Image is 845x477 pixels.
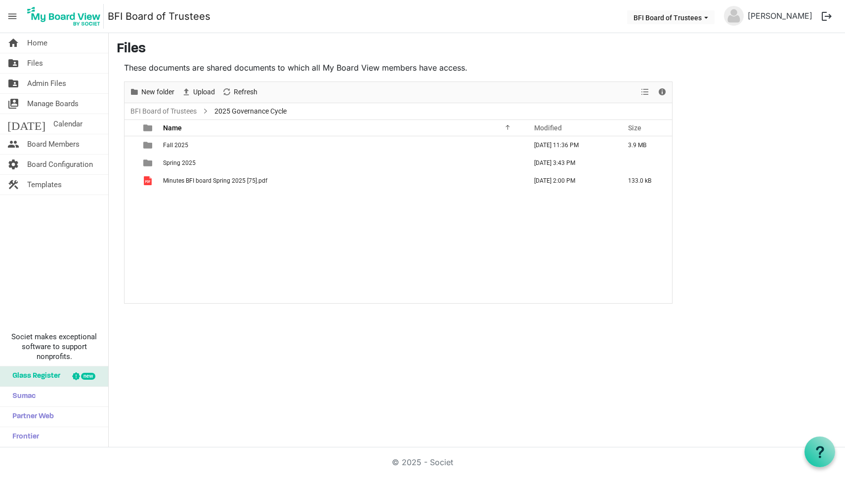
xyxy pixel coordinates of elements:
[628,124,641,132] span: Size
[618,172,672,190] td: 133.0 kB is template cell column header Size
[7,155,19,174] span: settings
[137,154,160,172] td: is template cell column header type
[639,86,651,98] button: View dropdownbutton
[7,74,19,93] span: folder_shared
[163,177,267,184] span: Minutes BFI board Spring 2025 [75].pdf
[627,10,715,24] button: BFI Board of Trustees dropdownbutton
[220,86,259,98] button: Refresh
[3,7,22,26] span: menu
[7,134,19,154] span: people
[7,366,60,386] span: Glass Register
[212,105,289,118] span: 2025 Governance Cycle
[7,407,54,427] span: Partner Web
[163,142,188,149] span: Fall 2025
[233,86,258,98] span: Refresh
[7,53,19,73] span: folder_shared
[81,373,95,380] div: new
[618,154,672,172] td: is template cell column header Size
[163,124,182,132] span: Name
[128,86,176,98] button: New folder
[392,457,453,467] a: © 2025 - Societ
[117,41,837,58] h3: Files
[724,6,744,26] img: no-profile-picture.svg
[180,86,217,98] button: Upload
[125,136,137,154] td: checkbox
[178,82,218,103] div: Upload
[7,33,19,53] span: home
[160,136,524,154] td: Fall 2025 is template cell column header Name
[534,124,562,132] span: Modified
[524,154,618,172] td: September 12, 2025 3:43 PM column header Modified
[163,159,196,166] span: Spring 2025
[744,6,816,26] a: [PERSON_NAME]
[27,155,93,174] span: Board Configuration
[27,134,80,154] span: Board Members
[7,175,19,195] span: construction
[618,136,672,154] td: 3.9 MB is template cell column header Size
[816,6,837,27] button: logout
[7,114,45,134] span: [DATE]
[137,172,160,190] td: is template cell column header type
[140,86,175,98] span: New folder
[192,86,216,98] span: Upload
[128,105,199,118] a: BFI Board of Trustees
[4,332,104,361] span: Societ makes exceptional software to support nonprofits.
[160,154,524,172] td: Spring 2025 is template cell column header Name
[124,62,673,74] p: These documents are shared documents to which all My Board View members have access.
[524,172,618,190] td: September 19, 2025 2:00 PM column header Modified
[656,86,669,98] button: Details
[524,136,618,154] td: September 26, 2025 11:36 PM column header Modified
[7,427,39,447] span: Frontier
[27,33,47,53] span: Home
[218,82,261,103] div: Refresh
[137,136,160,154] td: is template cell column header type
[125,154,137,172] td: checkbox
[27,74,66,93] span: Admin Files
[108,6,211,26] a: BFI Board of Trustees
[27,94,79,114] span: Manage Boards
[125,172,137,190] td: checkbox
[637,82,654,103] div: View
[24,4,104,29] img: My Board View Logo
[53,114,83,134] span: Calendar
[27,53,43,73] span: Files
[27,175,62,195] span: Templates
[126,82,178,103] div: New folder
[24,4,108,29] a: My Board View Logo
[7,94,19,114] span: switch_account
[160,172,524,190] td: Minutes BFI board Spring 2025 [75].pdf is template cell column header Name
[7,387,36,406] span: Sumac
[654,82,671,103] div: Details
